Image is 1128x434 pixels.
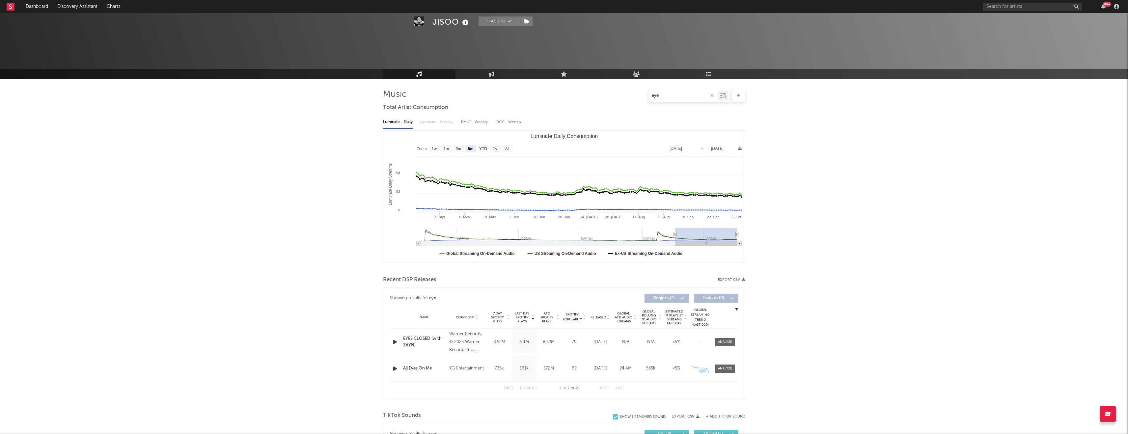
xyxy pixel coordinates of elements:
text: 30. Jun [558,215,570,219]
text: 22. Sep [707,215,719,219]
text: [DATE] [670,146,682,151]
div: 99 + [1103,2,1111,7]
button: + Add TikTok Sound [706,415,745,419]
div: Luminate - Daily [383,117,413,128]
div: N/A [615,339,637,345]
text: 1M [395,190,400,194]
div: N/A [640,339,662,345]
text: 14. [DATE] [580,215,597,219]
text: [DATE] [711,146,724,151]
text: 28. [DATE] [605,215,622,219]
span: to [562,387,566,390]
text: 2M [395,171,400,175]
text: 2. Jun [509,215,519,219]
input: Search by song name or URL [648,93,718,98]
div: Showing results for [390,294,564,303]
text: Global Streaming On-Demand Audio [446,251,515,256]
div: 735k [489,365,510,372]
div: 172M [538,365,560,372]
button: Tracking [479,16,520,26]
svg: Luminate Daily Consumption [383,131,745,262]
div: 79 [563,339,586,345]
text: 8. Sep [683,215,694,219]
div: 24.4M [615,365,637,372]
text: 16. Jun [533,215,545,219]
button: Export CSV [672,415,700,419]
div: Name [403,315,446,320]
text: 1y [493,147,497,151]
div: [DATE] [589,365,611,372]
text: 5. May [459,215,470,219]
text: 0 [398,208,400,212]
div: 62 [563,365,586,372]
span: Global ATD Audio Streams [615,312,633,323]
button: Next [600,387,609,390]
span: Estimated % Playlist Streams Last Day [665,310,683,325]
span: Last Day Spotify Plays [513,312,531,323]
div: Warner Records, © 2025 Warner Records Inc., under exclusive license from Blissoo Limited [449,330,485,354]
button: Export CSV [718,278,745,282]
div: 161k [513,365,535,372]
text: 6m [468,147,473,151]
span: ATD Spotify Plays [538,312,556,323]
div: Show 1 Removed Sound [620,415,666,419]
text: Luminate Daily Consumption [530,133,598,139]
button: + Add TikTok Sound [700,415,745,419]
span: Spotify Popularity [563,312,582,322]
text: → [700,146,704,151]
span: Originals ( 2 ) [649,296,679,300]
a: EYES CLOSED (with ZAYN) [403,336,446,348]
a: All Eyes On Me [403,365,446,372]
span: Recent DSP Releases [383,276,436,284]
span: Copyright [456,315,475,319]
span: Total Artist Consumption [383,104,448,112]
div: 1 2 2 [551,385,587,393]
button: First [504,387,513,390]
span: of [571,387,575,390]
div: [DATE] [589,339,611,345]
text: 1w [431,147,437,151]
text: 11. Aug [632,215,645,219]
div: 555k [640,365,662,372]
span: Global Rolling 7D Audio Streams [640,310,658,325]
text: 3m [455,147,461,151]
span: Features ( 0 ) [698,296,729,300]
div: eye [429,294,436,302]
button: Last [616,387,624,390]
text: US Streaming On-Demand Audio [534,251,596,256]
div: OCC - Weekly [496,117,522,128]
text: Luminate Daily Streams [388,163,392,205]
span: TikTok Sounds [383,412,421,420]
text: 21. Apr [434,215,445,219]
div: BMAT - Weekly [461,117,489,128]
div: <5% [665,365,687,372]
text: 25. Aug [657,215,670,219]
text: All [505,147,509,151]
text: 6. Oct [731,215,741,219]
div: YG Entertainment [449,365,485,372]
div: 8.52M [489,339,510,345]
div: Global Streaming Trend (Last 60D) [691,308,710,327]
button: Features(0) [694,294,738,303]
text: YTD [479,147,487,151]
div: JISOO [432,16,470,27]
text: Ex-US Streaming On-Demand Audio [615,251,682,256]
input: Search for artists [983,3,1082,11]
div: <5% [665,339,687,345]
text: 19. May [483,215,496,219]
button: Previous [520,387,537,390]
button: 99+ [1101,4,1106,9]
div: 3.4M [513,339,535,345]
text: Zoom [417,147,427,151]
button: Originals(2) [645,294,689,303]
div: 8.52M [538,339,560,345]
text: 1m [443,147,449,151]
span: 7 Day Spotify Plays [489,312,506,323]
span: Released [591,315,606,319]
